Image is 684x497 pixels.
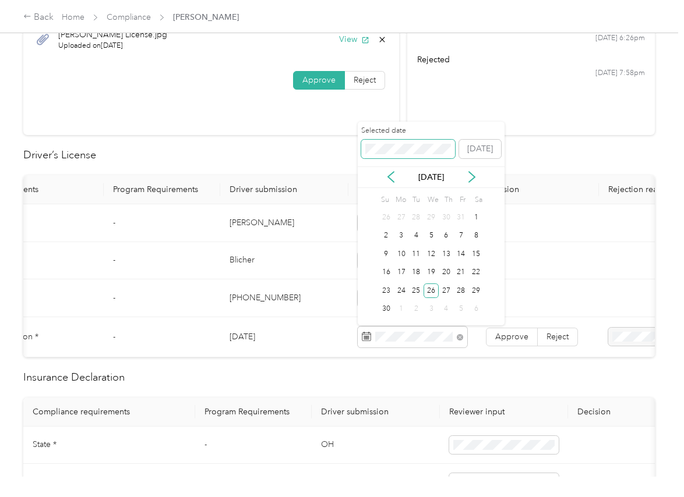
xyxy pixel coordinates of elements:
[424,302,439,317] div: 3
[339,33,369,45] button: View
[394,283,409,298] div: 24
[173,11,239,23] span: [PERSON_NAME]
[104,242,220,280] td: -
[408,247,424,261] div: 11
[394,210,409,225] div: 27
[454,283,469,298] div: 28
[104,175,220,204] th: Program Requirements
[379,192,390,208] div: Su
[220,317,348,357] td: [DATE]
[58,29,167,41] span: [PERSON_NAME] License.jpg
[439,229,454,243] div: 6
[394,192,407,208] div: Mo
[408,302,424,317] div: 2
[354,75,376,85] span: Reject
[104,317,220,357] td: -
[424,247,439,261] div: 12
[195,397,312,427] th: Program Requirements
[379,247,394,261] div: 9
[468,283,484,298] div: 29
[468,210,484,225] div: 1
[439,265,454,280] div: 20
[394,265,409,280] div: 17
[408,283,424,298] div: 25
[312,427,440,464] td: OH
[439,283,454,298] div: 27
[454,229,469,243] div: 7
[379,210,394,225] div: 26
[195,427,312,464] td: -
[495,332,528,342] span: Approve
[468,265,484,280] div: 22
[104,204,220,242] td: -
[220,175,348,204] th: Driver submission
[394,229,409,243] div: 3
[312,397,440,427] th: Driver submission
[440,397,568,427] th: Reviewer input
[23,427,195,464] td: State *
[104,279,220,317] td: -
[220,279,348,317] td: [PHONE_NUMBER]
[220,242,348,280] td: Blicher
[459,140,501,158] button: [DATE]
[439,247,454,261] div: 13
[619,432,684,497] iframe: Everlance-gr Chat Button Frame
[23,370,655,385] h2: Insurance Declaration
[424,283,439,298] div: 26
[477,175,599,204] th: Decision
[468,247,484,261] div: 15
[439,210,454,225] div: 30
[379,229,394,243] div: 2
[23,10,54,24] div: Back
[379,265,394,280] div: 16
[454,247,469,261] div: 14
[23,147,655,163] h2: Driver’s License
[424,265,439,280] div: 19
[468,302,484,317] div: 6
[425,192,439,208] div: We
[58,41,167,51] span: Uploaded on [DATE]
[361,126,455,136] label: Selected date
[220,204,348,242] td: [PERSON_NAME]
[454,265,469,280] div: 21
[457,192,468,208] div: Fr
[417,54,644,66] div: rejected
[454,302,469,317] div: 5
[394,247,409,261] div: 10
[379,283,394,298] div: 23
[408,265,424,280] div: 18
[473,192,484,208] div: Sa
[443,192,454,208] div: Th
[107,12,151,22] a: Compliance
[547,332,569,342] span: Reject
[439,302,454,317] div: 4
[33,439,57,449] span: State *
[23,397,195,427] th: Compliance requirements
[454,210,469,225] div: 31
[468,229,484,243] div: 8
[595,33,645,44] time: [DATE] 6:26pm
[595,68,645,79] time: [DATE] 7:58pm
[302,75,336,85] span: Approve
[408,229,424,243] div: 4
[407,171,456,183] p: [DATE]
[424,229,439,243] div: 5
[394,302,409,317] div: 1
[379,302,394,317] div: 30
[408,210,424,225] div: 28
[410,192,421,208] div: Tu
[62,12,84,22] a: Home
[424,210,439,225] div: 29
[348,175,477,204] th: Reviewer input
